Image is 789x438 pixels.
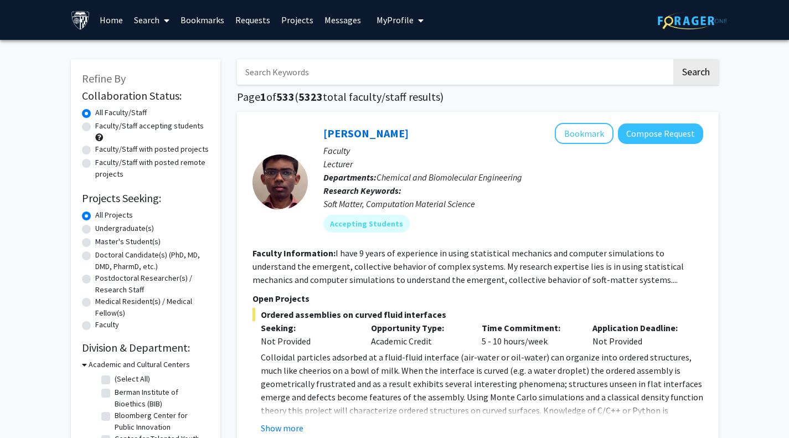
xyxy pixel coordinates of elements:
label: All Projects [95,209,133,221]
p: Opportunity Type: [371,321,465,334]
h1: Page of ( total faculty/staff results) [237,90,719,104]
a: Home [94,1,128,39]
label: Berman Institute of Bioethics (BIB) [115,387,207,410]
b: Faculty Information: [252,248,336,259]
div: Not Provided [261,334,355,348]
a: Messages [319,1,367,39]
label: Doctoral Candidate(s) (PhD, MD, DMD, PharmD, etc.) [95,249,209,272]
a: Bookmarks [175,1,230,39]
label: Postdoctoral Researcher(s) / Research Staff [95,272,209,296]
b: Departments: [323,172,377,183]
button: Show more [261,421,303,435]
label: Faculty/Staff with posted projects [95,143,209,155]
div: Soft Matter, Computation Material Science [323,197,703,210]
p: Application Deadline: [592,321,687,334]
div: Not Provided [584,321,695,348]
fg-read-more: I have 9 years of experience in using statistical mechanics and computer simulations to understan... [252,248,684,285]
button: Search [673,59,719,85]
span: Chemical and Biomolecular Engineering [377,172,522,183]
a: Requests [230,1,276,39]
p: Lecturer [323,157,703,171]
div: 5 - 10 hours/week [473,321,584,348]
label: Faculty [95,319,119,331]
a: [PERSON_NAME] [323,126,409,140]
span: 1 [260,90,266,104]
label: Faculty/Staff with posted remote projects [95,157,209,180]
img: ForagerOne Logo [658,12,727,29]
span: Ordered assemblies on curved fluid interfaces [252,308,703,321]
iframe: Chat [8,388,47,430]
label: (Select All) [115,373,150,385]
div: Academic Credit [363,321,473,348]
p: Colloidal particles adsorbed at a fluid-fluid interface (air-water or oil-water) can organize int... [261,351,703,430]
a: Search [128,1,175,39]
label: Undergraduate(s) [95,223,154,234]
label: Medical Resident(s) / Medical Fellow(s) [95,296,209,319]
p: Faculty [323,144,703,157]
h2: Projects Seeking: [82,192,209,205]
p: Time Commitment: [482,321,576,334]
p: Open Projects [252,292,703,305]
label: Faculty/Staff accepting students [95,120,204,132]
img: Johns Hopkins University Logo [71,11,90,30]
h3: Academic and Cultural Centers [89,359,190,370]
input: Search Keywords [237,59,672,85]
mat-chip: Accepting Students [323,215,410,233]
span: 5323 [298,90,323,104]
span: My Profile [377,14,414,25]
label: Bloomberg Center for Public Innovation [115,410,207,433]
b: Research Keywords: [323,185,401,196]
h2: Collaboration Status: [82,89,209,102]
p: Seeking: [261,321,355,334]
label: Master's Student(s) [95,236,161,248]
h2: Division & Department: [82,341,209,354]
span: 533 [276,90,295,104]
button: Add John Edison to Bookmarks [555,123,613,144]
label: All Faculty/Staff [95,107,147,118]
a: Projects [276,1,319,39]
button: Compose Request to John Edison [618,123,703,144]
span: Refine By [82,71,126,85]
